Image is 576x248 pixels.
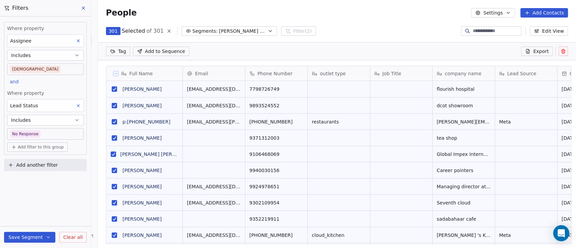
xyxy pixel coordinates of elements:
button: Edit View [530,26,568,36]
span: 9352219911 [249,216,303,222]
span: Export [533,48,549,55]
span: 7798726749 [249,86,303,92]
div: Job Title [370,66,432,81]
span: 9924978651 [249,183,303,190]
span: outlet type [320,70,346,77]
span: of 301 [146,27,164,35]
a: [PERSON_NAME] [PERSON_NAME] [120,151,200,157]
span: Job Title [382,70,401,77]
a: [PERSON_NAME] [122,168,162,173]
div: Lead Source [495,66,557,81]
div: Full Name [106,66,183,81]
a: Help & Support [56,233,93,239]
span: [EMAIL_ADDRESS][DOMAIN_NAME] [187,102,241,109]
span: 9302109954 [249,199,303,206]
button: Settings [471,8,515,18]
span: Help & Support [62,233,93,239]
span: [EMAIL_ADDRESS][DOMAIN_NAME] [187,232,241,239]
span: [EMAIL_ADDRESS][PERSON_NAME][DOMAIN_NAME] [187,118,241,125]
div: company name [433,66,495,81]
span: [PERSON_NAME] 's Kitchen [437,232,491,239]
a: [PERSON_NAME] [122,135,162,141]
span: [PERSON_NAME][EMAIL_ADDRESS][DOMAIN_NAME] [437,118,491,125]
span: Phone Number [257,70,293,77]
a: [PERSON_NAME] [122,86,162,92]
span: tea shop [437,135,491,141]
button: Export [521,47,553,56]
span: [PHONE_NUMBER] [249,232,303,239]
span: [EMAIL_ADDRESS][DOMAIN_NAME] [187,86,241,92]
span: Career pointers [437,167,491,174]
span: sadabahaar cafe [437,216,491,222]
button: 301 [106,27,120,35]
span: 9106468069 [249,151,303,158]
span: Lead Source [507,70,536,77]
a: p:[PHONE_NUMBER] [122,119,170,125]
div: Open Intercom Messenger [553,225,569,241]
button: Add Contacts [520,8,568,18]
button: Add to Sequence [133,47,189,56]
a: [PERSON_NAME] [122,103,162,108]
span: 9371312003 [249,135,303,141]
span: Meta [499,118,553,125]
span: 9940030156 [249,167,303,174]
span: Selected [122,27,145,35]
span: 9893524552 [249,102,303,109]
span: Meta [499,232,553,239]
span: Email [195,70,208,77]
a: [PERSON_NAME] [122,184,162,189]
span: [EMAIL_ADDRESS][DOMAIN_NAME] [187,183,241,190]
span: restaurants [312,118,366,125]
span: Segments: [192,28,218,35]
span: cloud_kitchen [312,232,366,239]
span: 301 [109,28,118,34]
a: [PERSON_NAME] [122,200,162,205]
div: grid [106,81,183,245]
span: Managing director at MAHARAJA TRADING COMPANY(TAPI DISTRICT) [437,183,491,190]
button: Tag [106,47,130,56]
span: Add to Sequence [145,48,185,55]
span: company name [445,70,482,77]
span: People [106,8,137,18]
a: [PERSON_NAME] [122,216,162,222]
span: Seventh cloud [437,199,491,206]
span: flourish hospital [437,86,491,92]
span: [PERSON_NAME] No response [219,28,266,35]
span: [PHONE_NUMBER] [249,118,303,125]
span: Global Impex International [437,151,491,158]
span: Tag [118,48,126,55]
div: Email [183,66,245,81]
div: outlet type [308,66,370,81]
span: dcot showroom [437,102,491,109]
span: [EMAIL_ADDRESS][DOMAIN_NAME] [187,199,241,206]
a: [PERSON_NAME] [122,232,162,238]
button: Filter(2) [281,26,316,36]
div: Phone Number [245,66,307,81]
span: Full Name [129,70,153,77]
